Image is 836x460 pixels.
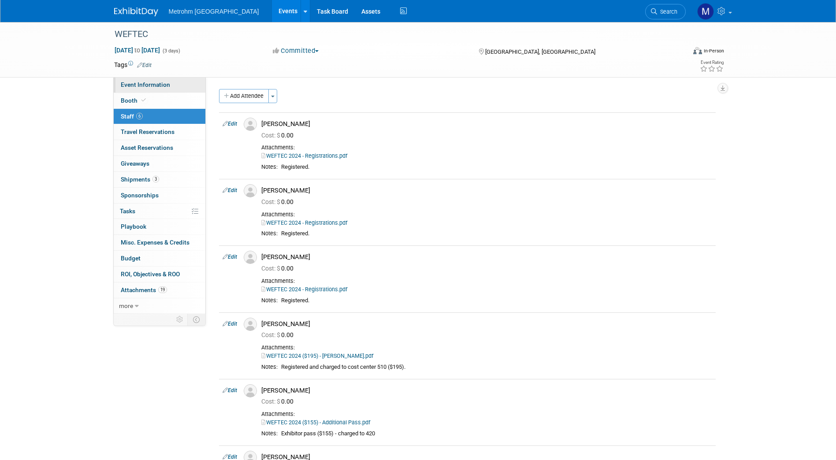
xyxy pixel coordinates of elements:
div: Attachments: [261,411,712,418]
span: (3 days) [162,48,180,54]
a: Asset Reservations [114,140,205,156]
div: WEFTEC [111,26,673,42]
a: Travel Reservations [114,124,205,140]
span: Event Information [121,81,170,88]
img: Michelle Simoes [697,3,714,20]
span: [DATE] [DATE] [114,46,160,54]
div: Exhibitor pass ($155) - charged to 420 [281,430,712,438]
span: ROI, Objectives & ROO [121,271,180,278]
a: WEFTEC 2024 - Registrations.pdf [261,152,347,159]
span: Asset Reservations [121,144,173,151]
div: Attachments: [261,344,712,351]
td: Tags [114,60,152,69]
span: 0.00 [261,398,297,405]
span: Sponsorships [121,192,159,199]
a: Tasks [114,204,205,219]
div: In-Person [703,48,724,54]
div: Event Format [634,46,725,59]
div: [PERSON_NAME] [261,320,712,328]
a: Edit [223,254,237,260]
div: Notes: [261,163,278,171]
span: 19 [158,286,167,293]
span: 6 [136,113,143,119]
a: WEFTEC 2024 - Registrations.pdf [261,219,347,226]
div: Notes: [261,230,278,237]
span: Cost: $ [261,265,281,272]
div: Notes: [261,430,278,437]
div: [PERSON_NAME] [261,386,712,395]
a: ROI, Objectives & ROO [114,267,205,282]
td: Personalize Event Tab Strip [172,314,188,325]
button: Committed [270,46,322,56]
span: to [133,47,141,54]
div: Registered. [281,163,712,171]
div: Notes: [261,364,278,371]
span: Travel Reservations [121,128,175,135]
div: [PERSON_NAME] [261,120,712,128]
a: Edit [223,454,237,460]
span: Booth [121,97,148,104]
span: Cost: $ [261,132,281,139]
a: Booth [114,93,205,108]
img: Associate-Profile-5.png [244,118,257,131]
div: Attachments: [261,144,712,151]
td: Toggle Event Tabs [187,314,205,325]
span: Metrohm [GEOGRAPHIC_DATA] [169,8,259,15]
a: Attachments19 [114,282,205,298]
a: Event Information [114,77,205,93]
span: Search [657,8,677,15]
img: Associate-Profile-5.png [244,184,257,197]
span: 0.00 [261,265,297,272]
span: Cost: $ [261,331,281,338]
img: Associate-Profile-5.png [244,318,257,331]
a: Sponsorships [114,188,205,203]
a: Edit [223,121,237,127]
a: Shipments3 [114,172,205,187]
a: Edit [223,321,237,327]
span: Tasks [120,208,135,215]
div: Registered and charged to cost center 510 ($195). [281,364,712,371]
span: Playbook [121,223,146,230]
div: Registered. [281,297,712,304]
img: Format-Inperson.png [693,47,702,54]
span: Giveaways [121,160,149,167]
span: [GEOGRAPHIC_DATA], [GEOGRAPHIC_DATA] [485,48,595,55]
span: Staff [121,113,143,120]
span: Budget [121,255,141,262]
span: 3 [152,176,159,182]
a: Budget [114,251,205,266]
a: WEFTEC 2024 ($195) - [PERSON_NAME].pdf [261,352,373,359]
img: Associate-Profile-5.png [244,384,257,397]
a: Edit [223,387,237,393]
div: Registered. [281,230,712,237]
img: ExhibitDay [114,7,158,16]
span: Misc. Expenses & Credits [121,239,189,246]
i: Booth reservation complete [141,98,146,103]
span: 0.00 [261,132,297,139]
span: Cost: $ [261,198,281,205]
div: Attachments: [261,211,712,218]
div: [PERSON_NAME] [261,186,712,195]
a: Staff6 [114,109,205,124]
a: Search [645,4,686,19]
span: 0.00 [261,198,297,205]
div: [PERSON_NAME] [261,253,712,261]
span: more [119,302,133,309]
span: Attachments [121,286,167,293]
a: Playbook [114,219,205,234]
a: Edit [223,187,237,193]
span: Cost: $ [261,398,281,405]
span: 0.00 [261,331,297,338]
a: more [114,298,205,314]
span: Shipments [121,176,159,183]
a: Edit [137,62,152,68]
button: Add Attendee [219,89,269,103]
div: Event Rating [700,60,724,65]
a: Giveaways [114,156,205,171]
a: WEFTEC 2024 - Registrations.pdf [261,286,347,293]
div: Attachments: [261,278,712,285]
a: Misc. Expenses & Credits [114,235,205,250]
a: WEFTEC 2024 ($155) - Additional Pass.pdf [261,419,370,426]
img: Associate-Profile-5.png [244,251,257,264]
div: Notes: [261,297,278,304]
